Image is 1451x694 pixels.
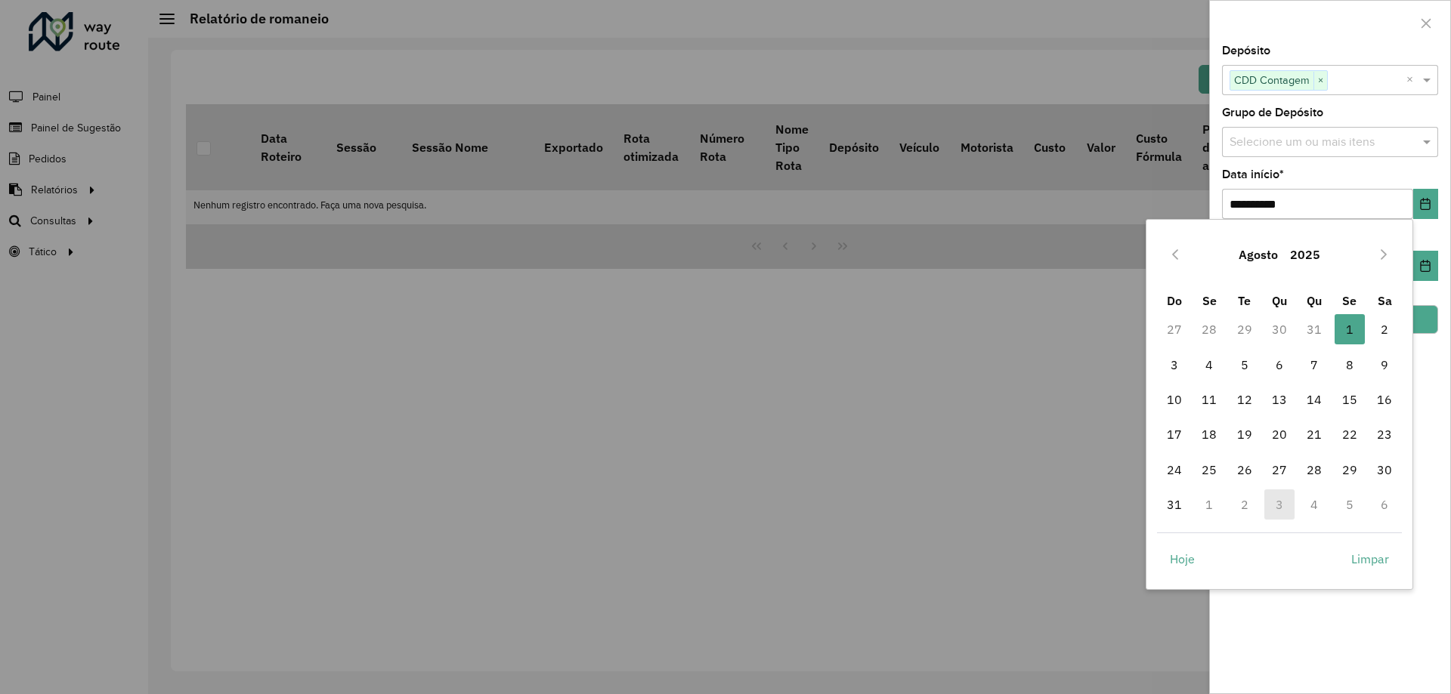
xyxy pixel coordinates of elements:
span: 30 [1369,455,1400,485]
td: 29 [1332,452,1367,487]
span: 13 [1264,384,1295,415]
td: 31 [1157,487,1192,522]
td: 7 [1297,347,1332,382]
td: 14 [1297,382,1332,417]
td: 12 [1227,382,1261,417]
button: Choose Date [1413,251,1438,281]
span: 2 [1369,314,1400,344]
td: 1 [1192,487,1227,522]
span: 6 [1264,350,1295,380]
span: 19 [1230,419,1260,449]
span: Qu [1307,293,1322,308]
td: 2 [1367,312,1402,347]
span: 16 [1369,384,1400,415]
td: 27 [1262,452,1297,487]
td: 25 [1192,452,1227,487]
td: 18 [1192,417,1227,452]
span: 29 [1335,455,1365,485]
span: Se [1202,293,1217,308]
span: 5 [1230,350,1260,380]
span: CDD Contagem [1230,71,1313,89]
span: × [1313,72,1327,90]
td: 5 [1332,487,1367,522]
td: 30 [1367,452,1402,487]
td: 19 [1227,417,1261,452]
td: 3 [1262,487,1297,522]
td: 6 [1367,487,1402,522]
button: Choose Date [1413,189,1438,219]
td: 16 [1367,382,1402,417]
button: Next Month [1372,242,1396,267]
span: Qu [1272,293,1287,308]
span: 12 [1230,384,1260,415]
button: Choose Year [1284,236,1326,273]
td: 3 [1157,347,1192,382]
span: 14 [1299,384,1329,415]
td: 4 [1297,487,1332,522]
td: 10 [1157,382,1192,417]
td: 27 [1157,312,1192,347]
td: 20 [1262,417,1297,452]
span: 20 [1264,419,1295,449]
span: 17 [1159,419,1190,449]
td: 1 [1332,312,1367,347]
span: 8 [1335,350,1365,380]
td: 8 [1332,347,1367,382]
span: Se [1342,293,1357,308]
td: 2 [1227,487,1261,522]
span: 22 [1335,419,1365,449]
span: 18 [1194,419,1224,449]
button: Hoje [1157,544,1208,574]
td: 28 [1192,312,1227,347]
td: 17 [1157,417,1192,452]
span: 7 [1299,350,1329,380]
td: 4 [1192,347,1227,382]
span: 11 [1194,384,1224,415]
span: 28 [1299,455,1329,485]
td: 21 [1297,417,1332,452]
span: 15 [1335,384,1365,415]
td: 29 [1227,312,1261,347]
td: 11 [1192,382,1227,417]
span: 3 [1159,350,1190,380]
div: Choose Date [1146,219,1413,590]
span: 27 [1264,455,1295,485]
td: 30 [1262,312,1297,347]
span: Limpar [1351,550,1389,568]
span: Clear all [1406,71,1419,89]
td: 13 [1262,382,1297,417]
button: Limpar [1338,544,1402,574]
td: 15 [1332,382,1367,417]
td: 9 [1367,347,1402,382]
td: 5 [1227,347,1261,382]
span: 10 [1159,384,1190,415]
td: 6 [1262,347,1297,382]
label: Depósito [1222,42,1270,60]
td: 28 [1297,452,1332,487]
td: 22 [1332,417,1367,452]
td: 26 [1227,452,1261,487]
td: 24 [1157,452,1192,487]
span: Do [1167,293,1182,308]
td: 31 [1297,312,1332,347]
span: 21 [1299,419,1329,449]
td: 23 [1367,417,1402,452]
span: Te [1238,293,1251,308]
button: Previous Month [1163,242,1187,267]
label: Grupo de Depósito [1222,103,1323,122]
button: Choose Month [1233,236,1284,273]
span: 25 [1194,455,1224,485]
span: 24 [1159,455,1190,485]
span: 31 [1159,489,1190,520]
span: 9 [1369,350,1400,380]
span: 1 [1335,314,1365,344]
span: Sa [1378,293,1392,308]
label: Data início [1222,165,1284,184]
span: Hoje [1170,550,1195,568]
span: 23 [1369,419,1400,449]
span: 4 [1194,350,1224,380]
span: 26 [1230,455,1260,485]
